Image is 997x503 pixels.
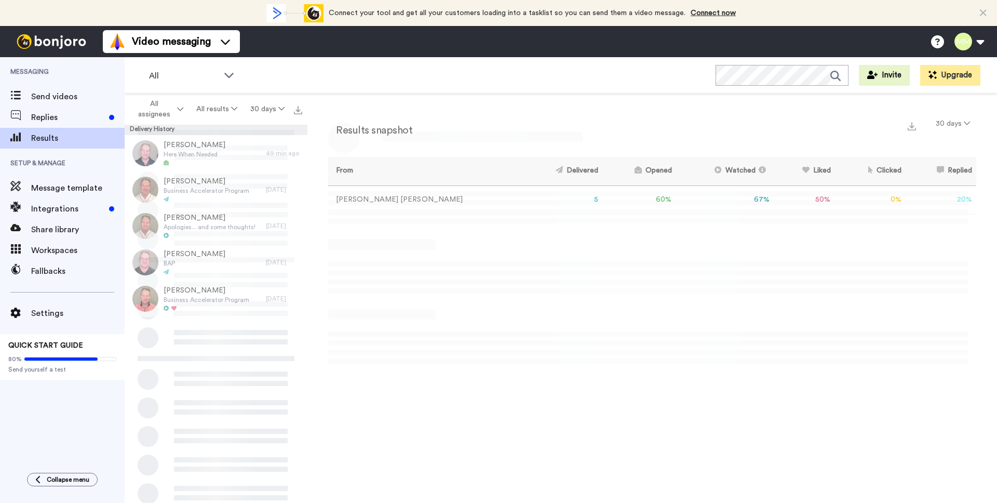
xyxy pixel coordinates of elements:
[266,149,302,157] div: 49 min ago
[329,9,685,17] span: Connect your tool and get all your customers loading into a tasklist so you can send them a video...
[132,34,211,49] span: Video messaging
[164,150,225,158] span: Here When Needed
[676,157,774,186] th: Watched
[291,101,305,117] button: Export all results that match these filters now.
[31,265,125,277] span: Fallbacks
[109,33,126,50] img: vm-color.svg
[164,285,249,296] span: [PERSON_NAME]
[31,132,125,144] span: Results
[31,203,105,215] span: Integrations
[31,90,125,103] span: Send videos
[522,186,602,214] td: 5
[125,281,307,317] a: [PERSON_NAME]Business Accelerator Program[DATE]
[132,140,158,166] img: 5d876dbf-c12a-40d8-9e17-a064fe4d40c1-thumb.jpg
[132,213,158,239] img: 5e96716e-4298-430e-aca0-d9f3f8f7f1b5-thumb.jpg
[691,9,736,17] a: Connect now
[906,186,976,214] td: 20 %
[676,186,774,214] td: 67 %
[47,475,89,484] span: Collapse menu
[125,135,307,171] a: [PERSON_NAME]Here When Needed49 min ago
[12,34,90,49] img: bj-logo-header-white.svg
[774,186,834,214] td: 50 %
[132,177,158,203] img: d4a71aab-3678-493b-96e9-9ffddd6c5fef-thumb.jpg
[859,65,910,86] button: Invite
[164,176,249,187] span: [PERSON_NAME]
[522,157,602,186] th: Delivered
[31,182,125,194] span: Message template
[133,99,175,120] span: All assignees
[8,342,83,349] span: QUICK START GUIDE
[929,114,976,133] button: 30 days
[835,157,906,186] th: Clicked
[127,95,190,124] button: All assignees
[164,259,225,268] span: BAP
[328,157,522,186] th: From
[31,307,125,320] span: Settings
[266,295,302,303] div: [DATE]
[132,286,158,312] img: 9e043665-3c67-4435-8631-b63694811130-thumb.jpg
[27,473,98,486] button: Collapse menu
[774,157,834,186] th: Liked
[125,244,307,281] a: [PERSON_NAME]BAP[DATE]
[164,140,225,150] span: [PERSON_NAME]
[132,249,158,275] img: f9a1e324-c8c7-4048-83d6-9f91b00c71e4-thumb.jpg
[266,4,324,22] div: animation
[244,100,291,118] button: 30 days
[31,223,125,236] span: Share library
[266,186,302,194] div: [DATE]
[920,65,980,86] button: Upgrade
[908,122,916,130] img: export.svg
[602,157,676,186] th: Opened
[149,70,219,82] span: All
[328,125,412,136] h2: Results snapshot
[31,111,105,124] span: Replies
[602,186,676,214] td: 60 %
[905,118,919,133] button: Export a summary of each team member’s results that match this filter now.
[125,125,307,135] div: Delivery History
[164,249,225,259] span: [PERSON_NAME]
[125,171,307,208] a: [PERSON_NAME]Business Accelerator Program[DATE]
[266,258,302,267] div: [DATE]
[190,100,244,118] button: All results
[164,296,249,304] span: Business Accelerator Program
[164,213,255,223] span: [PERSON_NAME]
[164,187,249,195] span: Business Accelerator Program
[31,244,125,257] span: Workspaces
[125,208,307,244] a: [PERSON_NAME]Apologies... and some thoughts![DATE]
[328,186,522,214] td: [PERSON_NAME] [PERSON_NAME]
[294,106,302,114] img: export.svg
[8,365,116,374] span: Send yourself a test
[8,355,22,363] span: 80%
[906,157,976,186] th: Replied
[164,223,255,231] span: Apologies... and some thoughts!
[266,222,302,230] div: [DATE]
[835,186,906,214] td: 0 %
